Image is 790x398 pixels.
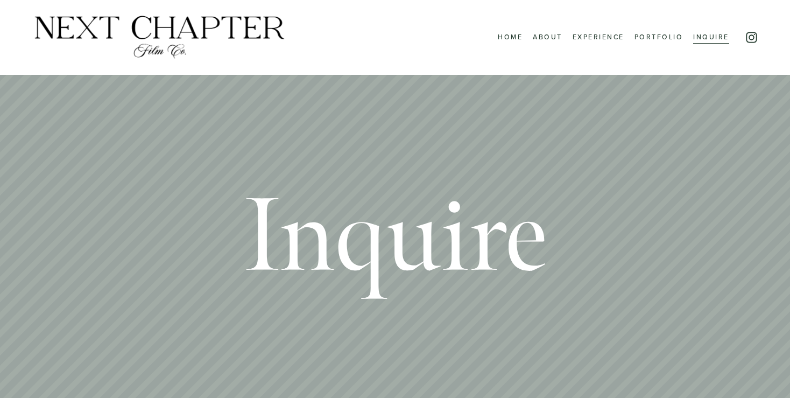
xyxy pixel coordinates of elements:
h1: Inquire [244,185,546,288]
a: About [533,31,562,44]
a: Inquire [693,31,729,44]
a: Home [498,31,523,44]
a: Experience [573,31,624,44]
a: Instagram [745,31,758,44]
img: Next Chapter Film Co. [32,14,287,60]
a: Portfolio [634,31,683,44]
